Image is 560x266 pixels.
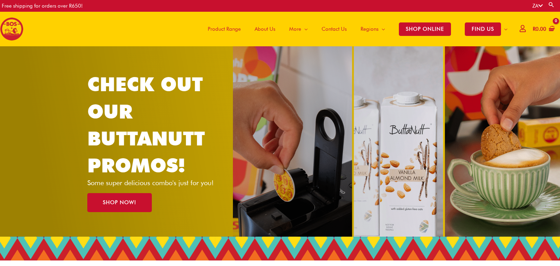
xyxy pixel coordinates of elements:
a: ZA [532,3,543,9]
span: Contact Us [322,19,347,39]
p: Some super delicious combo's just for you! [87,179,226,186]
a: Contact Us [315,12,354,46]
a: Regions [354,12,392,46]
a: Product Range [201,12,248,46]
nav: Site Navigation [196,12,514,46]
a: About Us [248,12,282,46]
a: SHOP ONLINE [392,12,458,46]
span: FIND US [465,22,501,36]
span: SHOP NOW! [103,200,136,205]
span: Regions [361,19,379,39]
bdi: 0.00 [533,26,546,32]
span: R [533,26,536,32]
a: Search button [548,1,555,8]
span: About Us [255,19,275,39]
span: SHOP ONLINE [399,22,451,36]
a: View Shopping Cart, empty [531,21,555,37]
a: More [282,12,315,46]
span: Product Range [208,19,241,39]
a: CHECK OUT OUR BUTTANUTT PROMOS! [87,73,205,177]
a: SHOP NOW! [87,193,152,212]
span: More [289,19,301,39]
